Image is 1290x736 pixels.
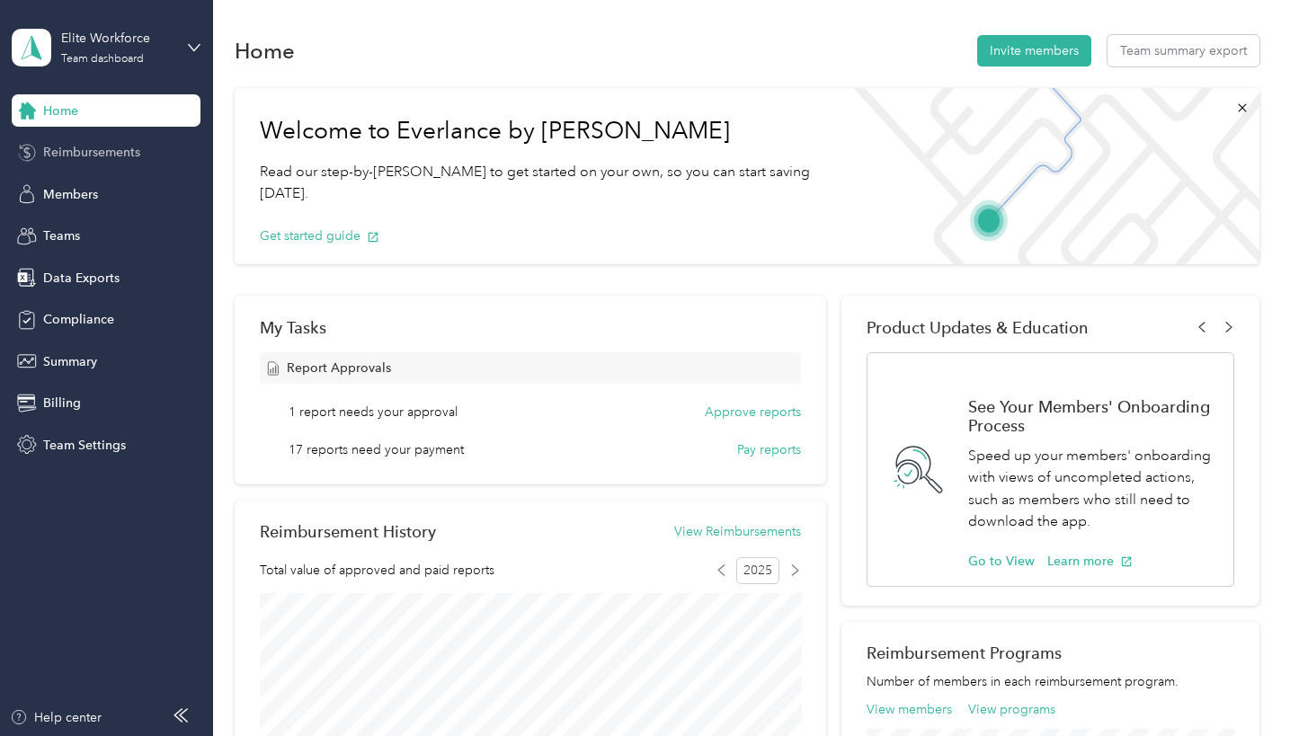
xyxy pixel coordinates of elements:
button: View Reimbursements [674,522,801,541]
h1: See Your Members' Onboarding Process [968,397,1214,435]
button: View members [867,700,952,719]
button: Approve reports [705,403,801,421]
img: Welcome to everlance [837,88,1259,264]
div: Team dashboard [61,54,144,65]
button: View programs [968,700,1055,719]
h1: Home [235,41,295,60]
h2: Reimbursement Programs [867,643,1233,662]
button: Invite members [977,35,1091,67]
div: Elite Workforce [61,29,173,48]
span: Data Exports [43,269,120,288]
p: Number of members in each reimbursement program. [867,672,1233,691]
span: Team Settings [43,436,126,455]
span: Home [43,102,78,120]
span: Summary [43,352,97,371]
p: Read our step-by-[PERSON_NAME] to get started on your own, so you can start saving [DATE]. [260,161,811,205]
button: Pay reports [737,440,801,459]
iframe: Everlance-gr Chat Button Frame [1189,635,1290,736]
span: Product Updates & Education [867,318,1089,337]
span: Teams [43,226,80,245]
button: Team summary export [1108,35,1259,67]
h2: Reimbursement History [260,522,436,541]
button: Get started guide [260,226,379,245]
button: Learn more [1047,552,1133,571]
div: My Tasks [260,318,800,337]
span: Report Approvals [287,359,391,377]
p: Speed up your members' onboarding with views of uncompleted actions, such as members who still ne... [968,445,1214,533]
span: 1 report needs your approval [289,403,458,421]
h1: Welcome to Everlance by [PERSON_NAME] [260,117,811,146]
span: 17 reports need your payment [289,440,464,459]
button: Go to View [968,552,1035,571]
span: Members [43,185,98,204]
button: Help center [10,708,102,727]
span: Billing [43,394,81,412]
span: Reimbursements [43,143,140,162]
span: Total value of approved and paid reports [260,561,494,580]
span: 2025 [736,557,779,584]
span: Compliance [43,310,114,329]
